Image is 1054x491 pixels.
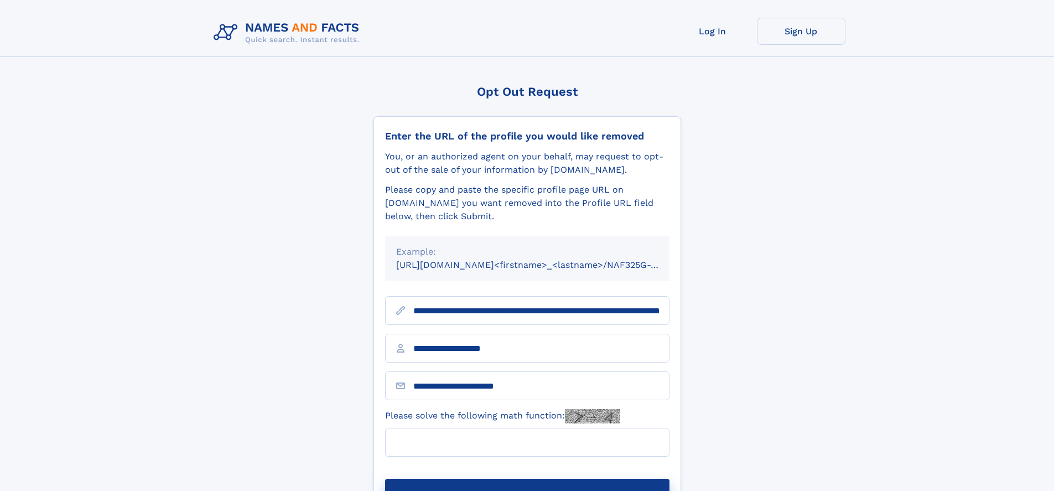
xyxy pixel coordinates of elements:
small: [URL][DOMAIN_NAME]<firstname>_<lastname>/NAF325G-xxxxxxxx [396,260,690,270]
a: Sign Up [757,18,845,45]
div: Please copy and paste the specific profile page URL on [DOMAIN_NAME] you want removed into the Pr... [385,183,669,223]
label: Please solve the following math function: [385,409,620,423]
div: You, or an authorized agent on your behalf, may request to opt-out of the sale of your informatio... [385,150,669,177]
a: Log In [668,18,757,45]
div: Enter the URL of the profile you would like removed [385,130,669,142]
div: Example: [396,245,658,259]
img: Logo Names and Facts [209,18,368,48]
div: Opt Out Request [373,85,681,99]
